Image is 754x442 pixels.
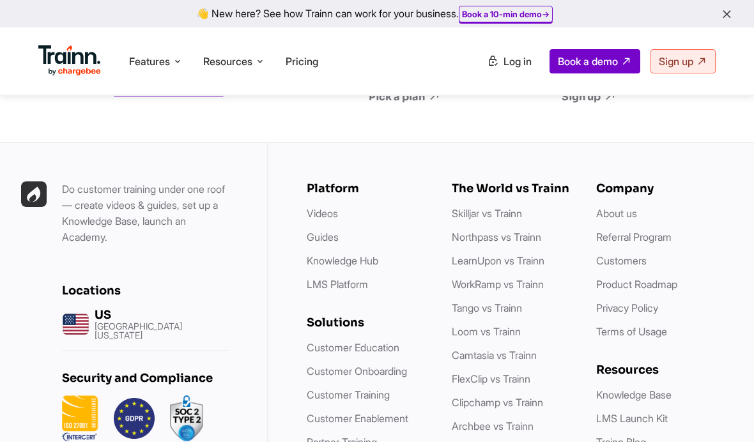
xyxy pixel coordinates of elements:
[596,231,672,243] a: Referral Program
[307,207,338,220] a: Videos
[307,365,407,377] a: Customer Onboarding
[452,325,521,338] a: Loom vs Trainn
[596,363,716,377] h6: Resources
[596,254,647,267] a: Customers
[38,45,101,76] img: Trainn Logo
[307,388,390,401] a: Customer Training
[307,254,378,267] a: Knowledge Hub
[504,55,532,68] span: Log in
[596,301,658,314] a: Privacy Policy
[452,349,537,362] a: Camtasia vs Trainn
[170,395,203,441] img: soc2
[596,388,672,401] a: Knowledge Base
[129,54,170,68] span: Features
[452,372,530,385] a: FlexClip vs Trainn
[62,181,229,245] p: Do customer training under one roof — create videos & guides, set up a Knowledge Base, launch an ...
[62,395,98,441] img: ISO
[95,308,229,322] h6: US
[462,9,542,19] b: Book a 10-min demo
[452,278,544,291] a: WorkRamp vs Trainn
[369,89,516,103] a: Pick a plan
[307,181,426,195] h6: Platform
[558,55,618,68] span: Book a demo
[690,381,754,442] iframe: Chat Widget
[452,207,522,220] a: Skilljar vs Trainn
[462,9,550,19] a: Book a 10-min demo→
[596,278,677,291] a: Product Roadmap
[307,341,399,354] a: Customer Education
[452,181,571,195] h6: The World vs Trainn
[8,8,746,20] div: 👋 New here? See how Trainn can work for your business.
[307,231,339,243] a: Guides
[550,49,640,73] a: Book a demo
[659,55,693,68] span: Sign up
[62,371,229,385] h6: Security and Compliance
[596,207,637,220] a: About us
[62,284,229,298] h6: Locations
[479,50,539,73] a: Log in
[452,301,522,314] a: Tango vs Trainn
[650,49,716,73] a: Sign up
[452,420,534,432] a: Archbee vs Trainn
[95,322,229,340] p: [GEOGRAPHIC_DATA][US_STATE]
[286,55,318,68] a: Pricing
[21,181,47,207] img: Trainn | everything under one roof
[596,325,667,338] a: Terms of Usage
[452,254,544,267] a: LearnUpon vs Trainn
[62,310,89,338] img: us headquarters
[307,278,368,291] a: LMS Platform
[596,181,716,195] h6: Company
[562,89,709,103] a: Sign up
[203,54,252,68] span: Resources
[307,316,426,330] h6: Solutions
[452,231,541,243] a: Northpass vs Trainn
[307,412,408,425] a: Customer Enablement
[596,412,668,425] a: LMS Launch Kit
[452,396,543,409] a: Clipchamp vs Trainn
[114,395,155,441] img: GDPR.png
